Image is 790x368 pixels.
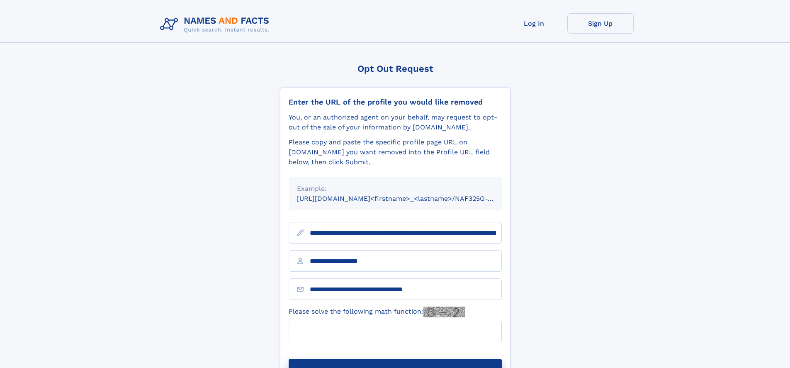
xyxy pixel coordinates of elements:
[157,13,276,36] img: Logo Names and Facts
[289,112,502,132] div: You, or an authorized agent on your behalf, may request to opt-out of the sale of your informatio...
[280,63,510,74] div: Opt Out Request
[297,184,493,194] div: Example:
[289,97,502,107] div: Enter the URL of the profile you would like removed
[289,307,465,317] label: Please solve the following math function:
[289,137,502,167] div: Please copy and paste the specific profile page URL on [DOMAIN_NAME] you want removed into the Pr...
[297,195,518,202] small: [URL][DOMAIN_NAME]<firstname>_<lastname>/NAF325G-xxxxxxxx
[501,13,567,34] a: Log In
[567,13,634,34] a: Sign Up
